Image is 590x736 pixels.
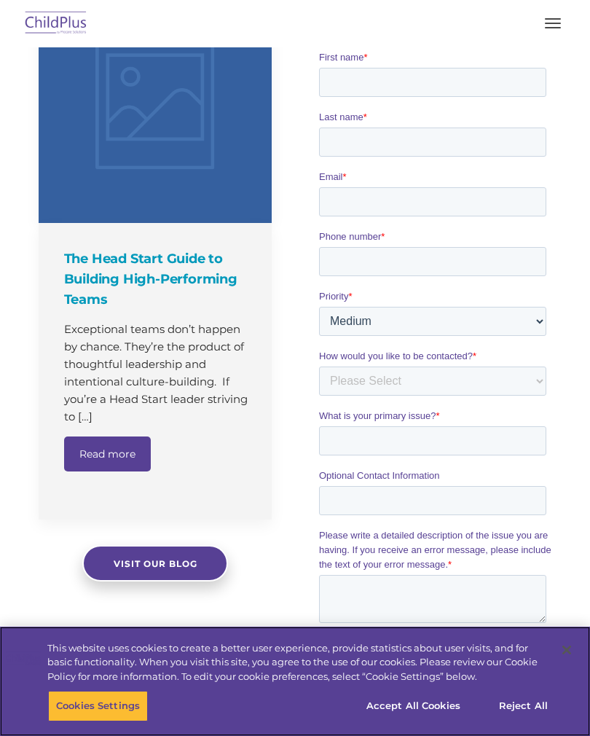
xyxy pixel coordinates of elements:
[47,641,549,684] div: This website uses cookies to create a better user experience, provide statistics about user visit...
[113,558,197,569] span: Visit our blog
[82,545,228,582] a: Visit our blog
[358,691,468,721] button: Accept All Cookies
[48,691,148,721] button: Cookies Settings
[64,436,151,471] a: Read more
[478,691,569,721] button: Reject All
[551,634,583,666] button: Close
[64,248,250,310] h4: The Head Start Guide to Building High-Performing Teams
[64,321,250,426] p: Exceptional teams don’t happen by chance. They’re the product of thoughtful leadership and intent...
[22,7,90,41] img: ChildPlus by Procare Solutions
